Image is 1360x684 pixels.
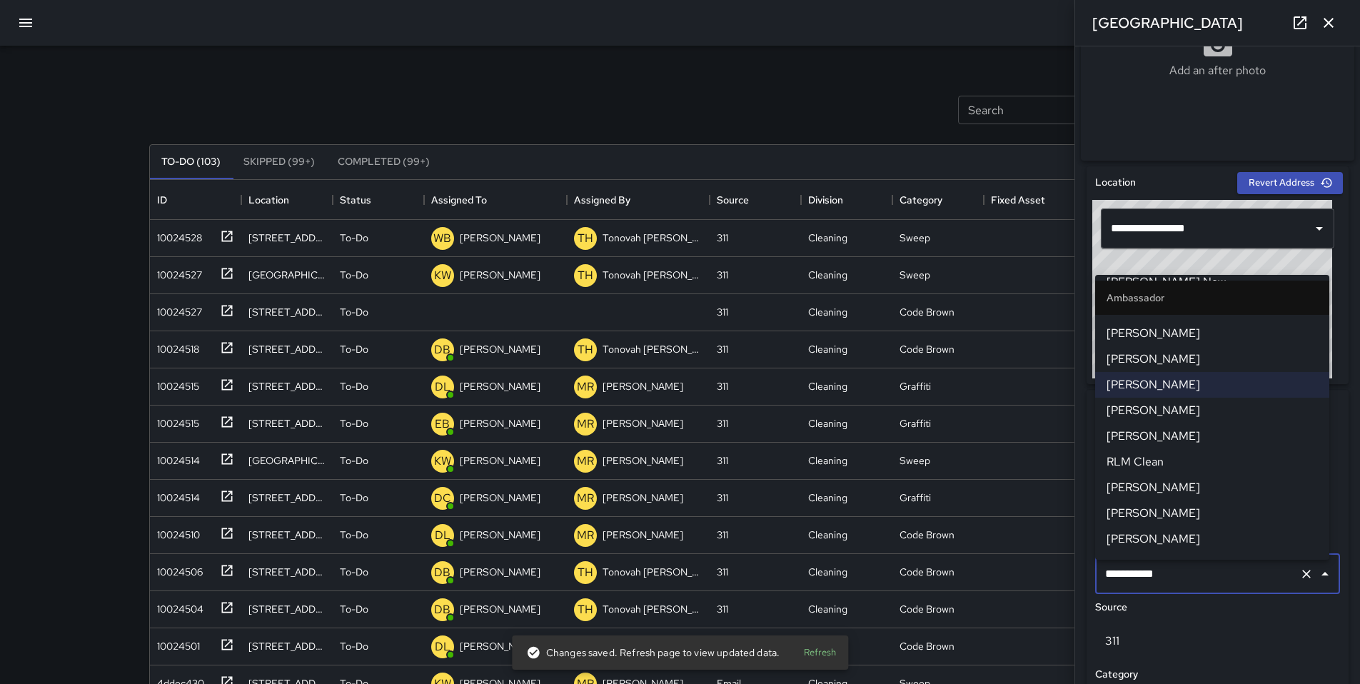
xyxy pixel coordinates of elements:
p: TH [578,267,593,284]
p: [PERSON_NAME] [460,416,540,431]
div: 311 [717,268,728,282]
div: 140 9th Street [248,639,326,653]
div: Code Brown [900,342,954,356]
div: Cleaning [808,491,847,505]
div: Assigned To [431,180,487,220]
p: To-Do [340,342,368,356]
div: 311 [717,528,728,542]
div: Location [248,180,289,220]
p: To-Do [340,268,368,282]
div: Fixed Asset [984,180,1075,220]
p: Tonovah [PERSON_NAME] [603,231,702,245]
p: MR [577,378,594,396]
p: DB [434,341,450,358]
div: 10024515 [151,411,199,431]
div: Code Brown [900,639,954,653]
p: [PERSON_NAME] [460,231,540,245]
div: Graffiti [900,379,931,393]
div: ID [150,180,241,220]
p: MR [577,527,594,544]
div: Sweep [900,453,930,468]
div: 56 Langton Street [248,602,326,616]
div: Assigned To [424,180,567,220]
div: 10024514 [151,485,200,505]
div: 599 Natoma Street [248,268,326,282]
div: Graffiti [900,416,931,431]
p: TH [578,230,593,247]
p: TH [578,601,593,618]
p: DL [435,638,450,655]
p: [PERSON_NAME] [460,602,540,616]
p: TH [578,564,593,581]
div: 405 10th Street [248,416,326,431]
button: To-Do (103) [150,145,232,179]
p: To-Do [340,602,368,616]
span: [PERSON_NAME] [1107,376,1318,393]
p: KW [434,453,451,470]
div: 10024510 [151,522,200,542]
span: [PERSON_NAME] [1107,556,1318,573]
p: [PERSON_NAME] [460,565,540,579]
button: Refresh [797,642,842,664]
span: [PERSON_NAME] [1107,505,1318,522]
div: Cleaning [808,342,847,356]
div: 311 [717,342,728,356]
div: Status [333,180,424,220]
div: Assigned By [574,180,630,220]
span: [PERSON_NAME] [1107,402,1318,419]
span: [PERSON_NAME] [1107,479,1318,496]
div: 10024527 [151,262,202,282]
div: 10024528 [151,225,202,245]
div: Assigned By [567,180,710,220]
div: 375 7th Street [248,342,326,356]
div: 999 Brannan Street [248,565,326,579]
div: 10024501 [151,633,200,653]
p: Tonovah [PERSON_NAME] [603,268,702,282]
div: Location [241,180,333,220]
p: [PERSON_NAME] [460,528,540,542]
button: Completed (99+) [326,145,441,179]
div: Cleaning [808,379,847,393]
div: 780 Natoma Street [248,528,326,542]
p: [PERSON_NAME] [460,453,540,468]
div: Category [892,180,984,220]
p: [PERSON_NAME] [603,416,683,431]
span: [PERSON_NAME] [1107,428,1318,445]
span: RLM Clean [1107,453,1318,471]
p: To-Do [340,231,368,245]
div: Code Brown [900,602,954,616]
div: Sweep [900,268,930,282]
span: [PERSON_NAME] [1107,351,1318,368]
p: [PERSON_NAME] [460,379,540,393]
p: DL [435,527,450,544]
p: To-Do [340,639,368,653]
div: Category [900,180,942,220]
div: Code Brown [900,305,954,319]
p: MR [577,490,594,507]
p: [PERSON_NAME] [460,639,540,653]
p: To-Do [340,416,368,431]
p: DB [434,601,450,618]
div: 311 [717,231,728,245]
div: 10024515 [151,373,199,393]
div: ID [157,180,167,220]
div: 1288 Howard Street [248,379,326,393]
p: MR [577,416,594,433]
p: Tonovah [PERSON_NAME] [603,342,702,356]
p: To-Do [340,528,368,542]
div: 520 6th Street [248,305,326,319]
div: 599 Natoma Street [248,453,326,468]
div: Division [808,180,843,220]
div: 10024506 [151,559,203,579]
div: 10024514 [151,448,200,468]
p: To-Do [340,379,368,393]
div: 1091 Folsom Street [248,491,326,505]
div: Cleaning [808,453,847,468]
div: 311 [717,416,728,431]
div: Changes saved. Refresh page to view updated data. [526,640,780,665]
button: Skipped (99+) [232,145,326,179]
p: DL [435,378,450,396]
p: TH [578,341,593,358]
div: Sweep [900,231,930,245]
div: Cleaning [808,305,847,319]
